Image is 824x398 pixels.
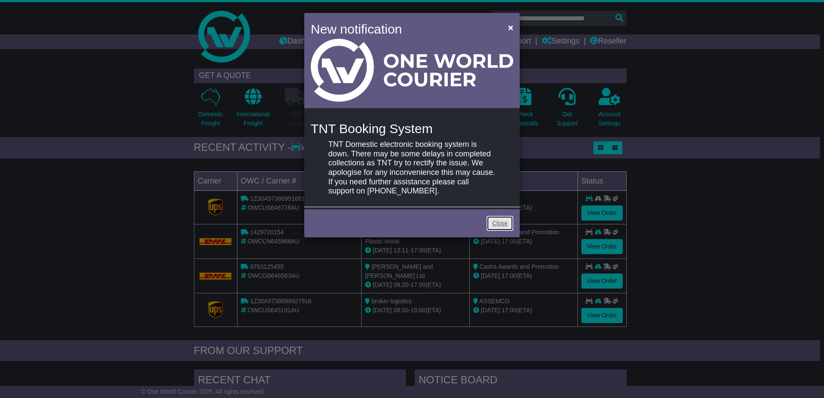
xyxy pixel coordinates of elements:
a: Close [487,216,513,231]
span: × [508,22,513,32]
p: TNT Domestic electronic booking system is down. There may be some delays in completed collections... [328,140,496,196]
h4: New notification [311,19,496,39]
img: Light [311,39,513,102]
h4: TNT Booking System [311,121,513,136]
button: Close [504,19,518,36]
